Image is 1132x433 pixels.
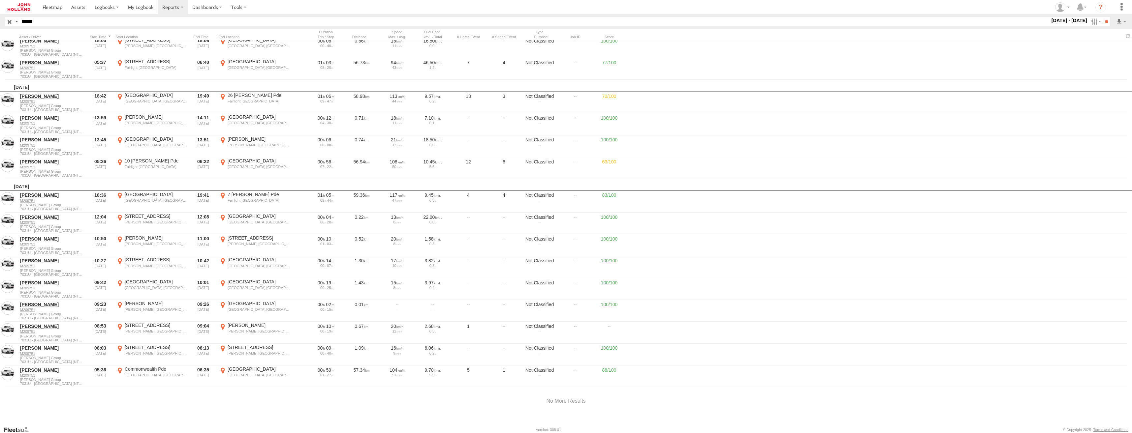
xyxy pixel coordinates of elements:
div: 14:11 [DATE] [191,114,216,134]
div: 7.10 [417,115,448,121]
label: Click to View Event Location [218,366,291,387]
span: Filter Results to this Group [20,207,84,211]
label: Click to View Event Location [218,59,291,79]
div: [GEOGRAPHIC_DATA],[GEOGRAPHIC_DATA] [228,220,290,224]
div: 15:00 [DATE] [88,37,113,57]
div: Fairlight,[GEOGRAPHIC_DATA] [228,99,290,103]
div: 21 [382,137,413,143]
div: [PERSON_NAME] [125,114,187,120]
div: 13:59 [DATE] [88,114,113,134]
span: [PERSON_NAME] Group [20,246,84,250]
div: 8 [382,242,413,246]
label: Click to View Event Location [115,279,188,299]
div: 6.3 [417,198,448,202]
span: 00 [320,143,326,147]
div: [GEOGRAPHIC_DATA],[GEOGRAPHIC_DATA] [228,121,290,125]
label: Click to View Event Location [115,136,188,157]
div: 46.50 [417,60,448,66]
span: Filter Results to this Group [20,108,84,112]
div: 94 [382,60,413,66]
div: 100/100 [594,257,624,277]
div: 44 [382,99,413,103]
span: 00 [318,38,325,43]
a: View Asset in Asset Management [1,159,14,172]
div: [GEOGRAPHIC_DATA] [228,37,290,43]
span: Filter Results to this Group [20,251,84,255]
div: 77/100 [594,59,624,79]
div: 11 [382,44,413,48]
div: Score [594,35,624,39]
div: 7 [452,59,485,79]
label: Click to View Event Location [115,37,188,57]
span: Filter Results to this Group [20,130,84,134]
div: Click to Sort [191,35,216,39]
a: View Asset in Asset Management [1,137,14,150]
span: 00 [320,264,326,268]
a: View Asset in Asset Management [1,192,14,205]
label: [DATE] - [DATE] [1050,17,1089,24]
div: [PERSON_NAME],[GEOGRAPHIC_DATA] [125,220,187,224]
div: 100/100 [594,235,624,255]
label: Click to View Event Location [115,301,188,321]
label: Click to View Event Location [115,366,188,387]
span: 07 [327,264,333,268]
div: 4 [487,191,520,212]
span: 30 [327,121,333,125]
a: [PERSON_NAME] [20,236,84,242]
div: [3370s] 25/09/2025 05:26 - 25/09/2025 06:22 [310,159,341,165]
div: [740s] 25/09/2025 13:59 - 25/09/2025 14:11 [310,115,341,121]
div: 18.50 [417,137,448,143]
span: 00 [320,44,326,48]
a: View Asset in Asset Management [1,280,14,293]
a: M209751 [20,143,84,148]
i: ? [1095,2,1106,13]
div: 13 [382,214,413,220]
div: 15:06 [DATE] [191,37,216,57]
span: Refresh [1124,33,1132,39]
label: Click to View Event Location [115,213,188,234]
span: 10 [326,236,334,242]
a: [PERSON_NAME] [20,192,84,198]
div: 26 [PERSON_NAME] Pde [228,92,290,98]
a: View Asset in Asset Management [1,367,14,380]
div: Not Classified [524,38,555,44]
div: 0.52 [345,235,378,255]
div: Not Classified [524,60,555,66]
div: [GEOGRAPHIC_DATA],[GEOGRAPHIC_DATA] [228,164,290,169]
div: 47 [382,198,413,202]
div: [PERSON_NAME] [125,235,187,241]
div: [PERSON_NAME],[GEOGRAPHIC_DATA] [228,242,290,246]
div: 83/100 [594,191,624,212]
div: 100/100 [594,37,624,57]
span: 07 [320,165,326,169]
div: 10 [382,264,413,268]
div: 0.1 [417,121,448,125]
div: [3914s] 24/09/2025 18:36 - 24/09/2025 19:41 [310,192,341,198]
div: Fairlight,[GEOGRAPHIC_DATA] [228,198,290,203]
span: [PERSON_NAME] Group [20,225,84,229]
span: 00 [318,115,325,121]
span: [PERSON_NAME] Group [20,48,84,52]
label: Click to View Event Location [115,114,188,134]
div: [STREET_ADDRESS] [125,213,187,219]
div: Not Classified [524,192,555,198]
a: View Asset in Asset Management [1,60,14,73]
div: 22.00 [417,214,448,220]
span: 28 [327,220,333,224]
a: M209751 [20,264,84,268]
div: [GEOGRAPHIC_DATA],[GEOGRAPHIC_DATA] [228,43,290,48]
span: 09 [320,198,326,202]
div: 16 [382,38,413,44]
label: Export results as... [1116,17,1127,26]
div: 100/100 [594,114,624,134]
a: View Asset in Asset Management [1,345,14,358]
span: 22 [327,165,333,169]
label: Click to View Event Location [218,235,291,255]
div: 06:40 [DATE] [191,59,216,79]
label: Click to View Event Location [218,136,291,157]
span: 06 [320,220,326,224]
label: Click to View Event Location [115,59,188,79]
div: 12:08 [DATE] [191,213,216,234]
label: Search Query [14,17,19,26]
div: Not Classified [524,236,555,242]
